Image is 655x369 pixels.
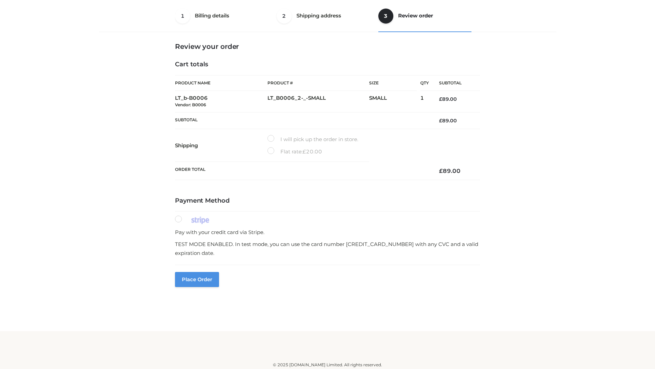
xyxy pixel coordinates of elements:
th: Product # [267,75,369,91]
th: Subtotal [175,112,429,129]
h4: Cart totals [175,61,480,68]
td: 1 [420,91,429,112]
span: £ [303,148,306,155]
bdi: 89.00 [439,167,461,174]
td: SMALL [369,91,420,112]
button: Place order [175,272,219,287]
th: Subtotal [429,76,480,91]
th: Shipping [175,129,267,162]
span: £ [439,167,443,174]
bdi: 20.00 [303,148,322,155]
td: LT_b-B0006 [175,91,267,112]
div: © 2025 [DOMAIN_NAME] Limited. All rights reserved. [101,361,554,368]
label: Flat rate: [267,147,322,156]
bdi: 89.00 [439,96,457,102]
label: I will pick up the order in store. [267,135,358,144]
h4: Payment Method [175,197,480,205]
span: £ [439,96,442,102]
h3: Review your order [175,42,480,51]
th: Size [369,76,417,91]
th: Product Name [175,75,267,91]
span: £ [439,118,442,124]
td: LT_B0006_2-_-SMALL [267,91,369,112]
p: TEST MODE ENABLED. In test mode, you can use the card number [CREDIT_CARD_NUMBER] with any CVC an... [175,240,480,257]
th: Qty [420,75,429,91]
bdi: 89.00 [439,118,457,124]
th: Order Total [175,162,429,180]
p: Pay with your credit card via Stripe. [175,228,480,237]
small: Vendor: B0006 [175,102,206,107]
